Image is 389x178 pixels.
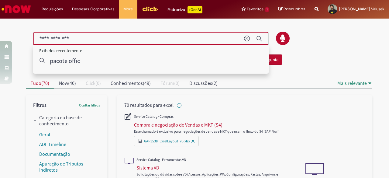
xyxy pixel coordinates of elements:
img: ServiceNow [1,3,32,15]
span: Despesas Corporativas [72,6,114,12]
span: Rascunhos [284,6,305,12]
span: [PERSON_NAME] Valusek [339,6,384,12]
img: click_logo_yellow_360x200.png [142,4,158,13]
span: Favoritos [247,6,263,12]
span: Requisições [42,6,63,12]
a: Rascunhos [278,6,305,12]
span: More [123,6,133,12]
p: +GenAi [188,6,202,13]
span: 1 [265,7,269,12]
div: Padroniza [167,6,202,13]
